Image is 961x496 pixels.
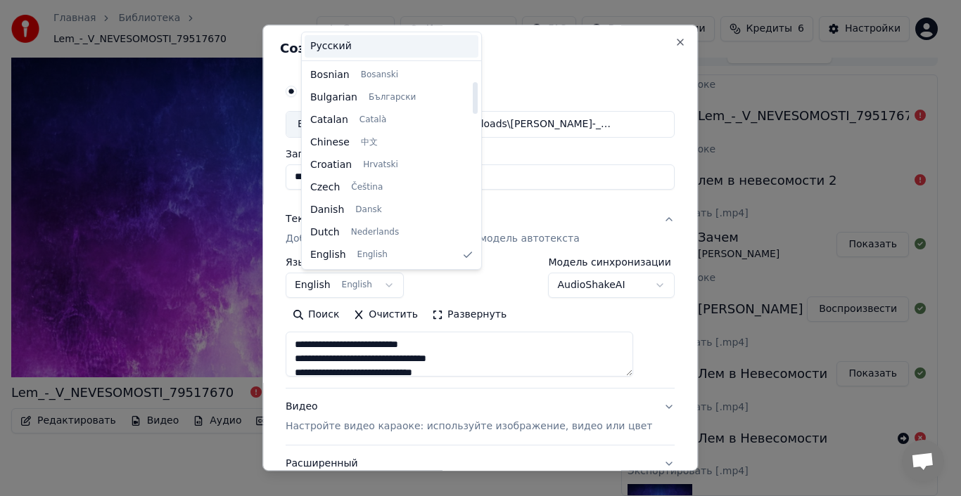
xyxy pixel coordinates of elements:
span: Danish [310,203,344,217]
span: Català [359,115,386,126]
span: Български [369,92,416,103]
span: Nederlands [351,227,399,238]
span: 中文 [361,137,378,148]
span: Bosanski [361,70,398,81]
span: Русский [310,39,352,53]
span: Czech [310,181,340,195]
span: English [357,249,388,261]
span: Dutch [310,226,340,240]
span: English [310,248,346,262]
span: Chinese [310,136,350,150]
span: Croatian [310,158,352,172]
span: Dansk [355,204,381,216]
span: Bosnian [310,68,350,82]
span: Hrvatski [363,159,398,171]
span: Catalan [310,113,348,127]
span: Bulgarian [310,91,357,105]
span: Čeština [351,182,383,193]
